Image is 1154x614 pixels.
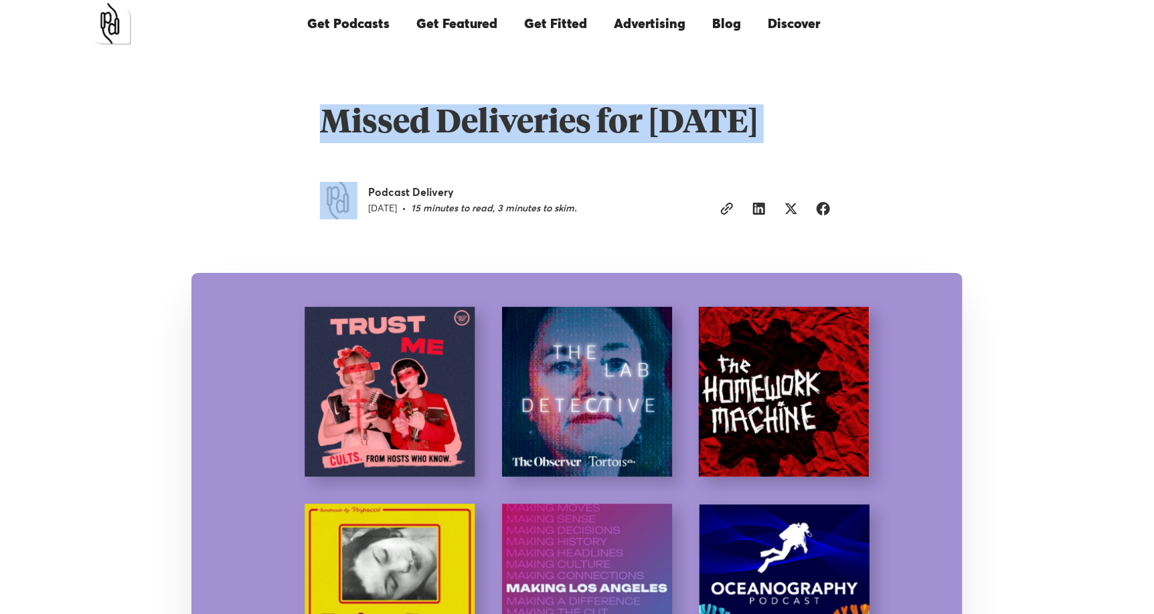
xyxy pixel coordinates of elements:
[600,1,699,47] a: Advertising
[368,202,397,215] div: [DATE]
[411,202,577,215] div: 15 minutes to read, 3 minutes to skim.
[754,1,833,47] a: Discover
[511,1,600,47] a: Get Fitted
[699,1,754,47] a: Blog
[368,186,577,199] div: Podcast Delivery
[90,3,131,45] a: home
[320,104,758,143] h1: Missed Deliveries for [DATE]
[294,1,403,47] a: Get Podcasts
[403,1,511,47] a: Get Featured
[402,202,406,215] div: •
